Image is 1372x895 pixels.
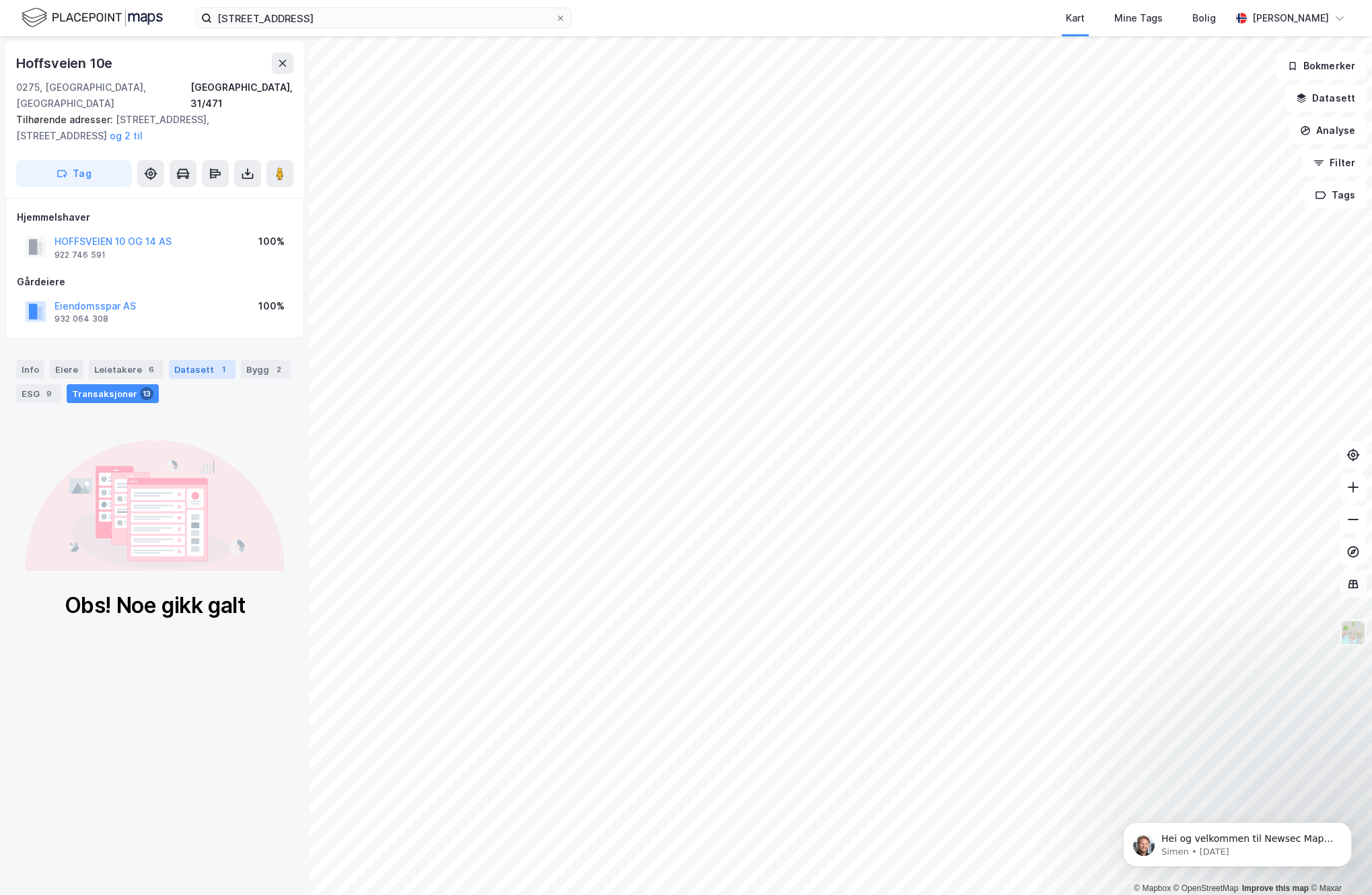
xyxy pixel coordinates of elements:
[217,363,230,376] div: 1
[272,363,285,376] div: 2
[42,387,56,400] div: 9
[1174,884,1239,893] a: OpenStreetMap
[1276,52,1367,79] button: Bokmerker
[65,592,246,619] div: Obs! Noe gikk galt
[1242,884,1309,893] a: Improve this map
[16,79,190,112] div: 0275, [GEOGRAPHIC_DATA], [GEOGRAPHIC_DATA]
[212,8,555,28] input: Søk på adresse, matrikkel, gårdeiere, leietakere eller personer
[1285,85,1367,112] button: Datasett
[1340,620,1366,645] img: Z
[89,360,164,379] div: Leietakere
[16,360,44,379] div: Info
[241,360,291,379] div: Bygg
[16,52,115,74] div: Hoffsveien 10e
[140,387,153,400] div: 13
[16,114,116,125] span: Tilhørende adresser:
[16,112,283,144] div: [STREET_ADDRESS], [STREET_ADDRESS]
[145,363,158,376] div: 6
[16,384,61,403] div: ESG
[258,234,285,250] div: 100%
[1114,10,1163,26] div: Mine Tags
[55,314,108,324] div: 932 064 308
[16,160,132,187] button: Tag
[55,250,106,260] div: 922 746 591
[1289,117,1367,144] button: Analyse
[190,79,293,112] div: [GEOGRAPHIC_DATA], 31/471
[22,6,163,30] img: logo.f888ab2527a4732fd821a326f86c7f29.svg
[1134,884,1171,893] a: Mapbox
[1192,10,1216,26] div: Bolig
[50,360,83,379] div: Eiere
[1304,182,1367,209] button: Tags
[1302,149,1367,176] button: Filter
[1103,794,1372,888] iframe: Intercom notifications message
[1066,10,1085,26] div: Kart
[67,384,159,403] div: Transaksjoner
[17,274,293,290] div: Gårdeiere
[1252,10,1329,26] div: [PERSON_NAME]
[169,360,236,379] div: Datasett
[17,209,293,225] div: Hjemmelshaver
[258,298,285,314] div: 100%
